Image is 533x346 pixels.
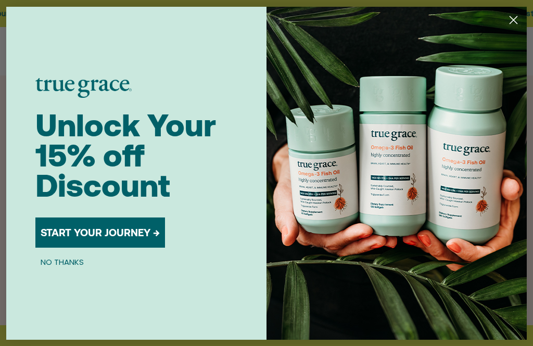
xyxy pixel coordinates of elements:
span: Unlock Your 15% off Discount [35,107,216,203]
img: 098727d5-50f8-4f9b-9554-844bb8da1403.jpeg [266,7,527,340]
button: START YOUR JOURNEY → [35,217,165,248]
button: Close dialog [504,11,523,29]
img: logo placeholder [35,78,132,98]
button: NO THANKS [35,256,89,268]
